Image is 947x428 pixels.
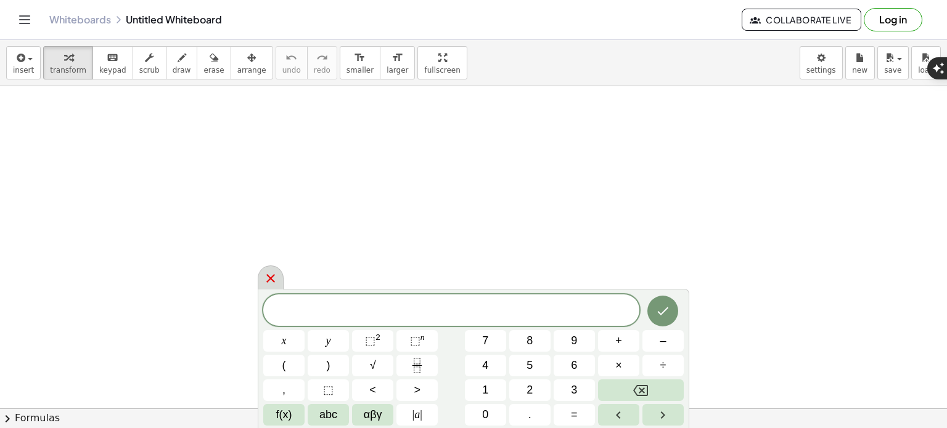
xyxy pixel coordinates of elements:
button: scrub [133,46,166,79]
span: abc [319,406,337,423]
span: 4 [482,357,488,374]
span: 2 [527,382,533,398]
span: ⬚ [323,382,334,398]
i: redo [316,50,328,65]
button: 3 [554,379,595,401]
i: keyboard [107,50,118,65]
button: 5 [509,355,551,376]
span: ⬚ [410,334,420,347]
button: Log in [864,8,922,31]
span: ( [282,357,286,374]
button: 4 [465,355,506,376]
span: 8 [527,333,533,349]
span: draw [173,66,191,75]
span: 9 [571,333,577,349]
button: undoundo [276,46,308,79]
button: draw [166,46,198,79]
span: smaller [346,66,374,75]
button: insert [6,46,41,79]
button: 8 [509,330,551,352]
span: f(x) [276,406,292,423]
button: save [877,46,909,79]
i: undo [285,50,297,65]
button: Toggle navigation [15,10,35,30]
button: keyboardkeypad [92,46,133,79]
button: redoredo [307,46,337,79]
span: , [282,382,285,398]
span: a [412,406,422,423]
span: fullscreen [424,66,460,75]
span: 7 [482,333,488,349]
span: ) [327,357,330,374]
button: load [911,46,941,79]
span: scrub [139,66,160,75]
sup: n [420,333,425,342]
button: 0 [465,404,506,426]
span: keypad [99,66,126,75]
span: < [369,382,376,398]
span: × [615,357,622,374]
i: format_size [354,50,366,65]
span: transform [50,66,86,75]
button: Fraction [396,355,438,376]
button: Minus [642,330,684,352]
button: Greater than [396,379,438,401]
span: > [414,382,420,398]
button: Right arrow [642,404,684,426]
span: | [412,408,415,421]
span: new [852,66,867,75]
button: Less than [352,379,393,401]
button: Equals [554,404,595,426]
button: Absolute value [396,404,438,426]
button: 7 [465,330,506,352]
button: Alphabet [308,404,349,426]
button: transform [43,46,93,79]
span: 1 [482,382,488,398]
span: 3 [571,382,577,398]
span: . [528,406,531,423]
button: 9 [554,330,595,352]
span: αβγ [364,406,382,423]
button: Superscript [396,330,438,352]
span: settings [806,66,836,75]
span: y [326,333,331,349]
span: + [615,333,622,349]
button: Divide [642,355,684,376]
button: format_sizelarger [380,46,415,79]
span: 0 [482,406,488,423]
button: 2 [509,379,551,401]
span: erase [203,66,224,75]
span: | [420,408,422,421]
span: save [884,66,901,75]
button: arrange [231,46,273,79]
span: = [571,406,578,423]
button: format_sizesmaller [340,46,380,79]
button: Collaborate Live [742,9,861,31]
sup: 2 [375,333,380,342]
span: – [660,333,666,349]
a: Whiteboards [49,14,111,26]
button: Backspace [598,379,684,401]
button: Greek alphabet [352,404,393,426]
button: 6 [554,355,595,376]
button: x [263,330,305,352]
button: . [509,404,551,426]
button: fullscreen [417,46,467,79]
button: new [845,46,875,79]
span: undo [282,66,301,75]
button: ) [308,355,349,376]
button: Squared [352,330,393,352]
span: √ [370,357,376,374]
button: ( [263,355,305,376]
span: insert [13,66,34,75]
button: Plus [598,330,639,352]
span: redo [314,66,330,75]
span: larger [387,66,408,75]
span: 5 [527,357,533,374]
span: ÷ [660,357,666,374]
button: Times [598,355,639,376]
i: format_size [392,50,403,65]
button: Left arrow [598,404,639,426]
span: Collaborate Live [752,14,851,25]
button: Square root [352,355,393,376]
